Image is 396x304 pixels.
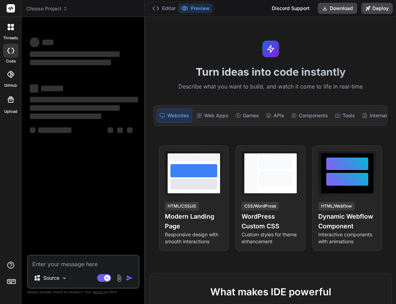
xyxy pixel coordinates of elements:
[149,82,392,91] p: Describe what you want to build, and watch it come to life in real-time
[30,37,40,47] span: ‌
[263,108,287,123] div: APIs
[115,274,123,282] img: attachment
[318,212,376,231] h4: Dynamic Webflow Component
[318,3,357,14] button: Download
[27,289,140,295] p: Always double-check its answers. Your in Bind
[127,127,133,133] span: ‌
[161,285,380,299] h2: What makes IDE powerful
[157,108,192,123] div: Websites
[126,275,133,281] img: icon
[61,275,67,281] img: Pick Models
[165,202,199,210] div: HTML/CSS/JS
[3,35,18,41] label: threads
[165,212,223,231] h4: Modern Landing Page
[149,66,392,78] h1: Turn ideas into code instantly
[288,108,331,123] div: Components
[30,113,101,119] span: ‌
[233,108,262,123] div: Games
[361,3,393,14] button: Deploy
[4,109,17,115] label: Upload
[242,231,300,245] p: Custom styles for theme enhancement
[4,83,17,88] label: GitHub
[93,290,106,294] span: privacy
[318,231,376,245] p: Interactive components with animations
[30,127,35,133] span: ‌
[43,275,59,281] p: Source
[117,127,123,133] span: ‌
[178,3,212,13] button: Preview
[332,108,358,123] div: Tools
[242,202,279,210] div: CSS/WordPress
[6,58,16,64] label: code
[242,212,300,231] h4: WordPress Custom CSS
[318,202,355,210] div: HTML/Webflow
[194,108,231,123] div: Web Apps
[30,84,38,93] span: ‌
[150,3,178,13] button: Editor
[165,231,223,245] p: Responsive design with smooth interactions
[30,97,138,102] span: ‌
[30,51,120,57] span: ‌
[42,40,53,45] span: ‌
[38,127,71,133] span: ‌
[108,127,113,133] span: ‌
[268,3,314,14] div: Discord Support
[41,86,63,91] span: ‌
[26,5,68,12] span: Choose Project
[30,105,120,111] span: ‌
[30,60,111,65] span: ‌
